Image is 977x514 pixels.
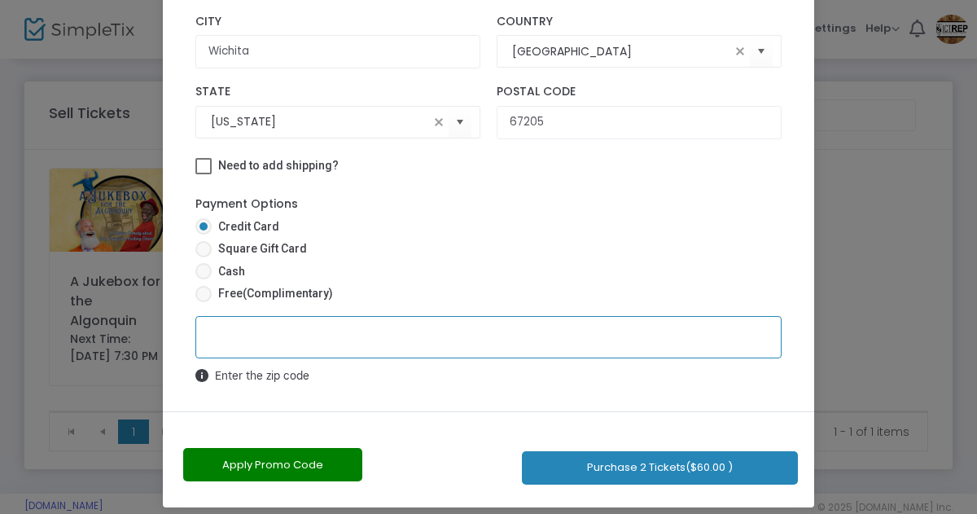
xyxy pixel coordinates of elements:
[750,35,773,68] button: Select
[183,448,362,481] button: Apply Promo Code
[195,35,480,68] input: City
[212,285,333,302] span: Free
[243,287,333,300] span: (Complimentary)
[211,113,429,130] input: Select State
[497,106,782,139] input: Postal Code
[497,85,782,99] label: Postal Code
[195,15,480,29] label: City
[195,367,782,384] span: Enter the zip code
[212,263,245,280] span: Cash
[449,105,471,138] button: Select
[497,15,782,29] label: Country
[522,451,798,485] button: Purchase 2 Tickets($60.00 )
[429,112,449,132] span: clear
[512,43,730,60] input: Select Country
[730,42,750,61] span: clear
[196,317,781,396] iframe: Secure Credit Card Form
[195,85,480,99] label: State
[218,159,339,172] span: Need to add shipping?
[212,218,279,235] span: Credit Card
[195,195,298,213] label: Payment Options
[212,240,307,257] span: Square Gift Card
